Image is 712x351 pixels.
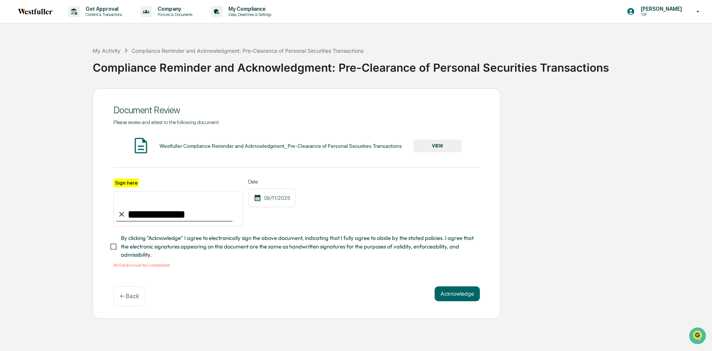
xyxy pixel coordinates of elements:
p: Get Approval [80,6,126,12]
div: My Activity [93,48,121,54]
span: Attestations [61,94,92,101]
p: Policies & Documents [152,12,196,17]
div: 🔎 [7,108,13,114]
div: Document Review [113,105,480,116]
iframe: Open customer support [688,326,708,347]
p: Content & Transactions [80,12,126,17]
span: Please review and attest to the following document. [113,119,220,125]
span: Preclearance [15,94,48,101]
a: 🖐️Preclearance [4,91,51,104]
button: Acknowledge [435,286,480,301]
img: logo [18,9,53,14]
img: 1746055101610-c473b297-6a78-478c-a979-82029cc54cd1 [7,57,21,70]
a: 🔎Data Lookup [4,105,50,118]
div: Compliance Reminder and Acknowledgment: Pre-Clearance of Personal Securities Transactions [93,55,708,74]
button: Start new chat [126,59,135,68]
span: Pylon [74,126,90,131]
div: 🖐️ [7,94,13,100]
p: Data, Deadlines & Settings [222,12,275,17]
div: Compliance Reminder and Acknowledgment: Pre-Clearance of Personal Securities Transactions [132,48,363,54]
label: Date [248,179,296,185]
p: My Compliance [222,6,275,12]
div: Start new chat [25,57,122,64]
button: VIEW [413,140,462,152]
span: By clicking "Acknowledge" I agree to electronically sign the above document, indicating that I fu... [121,234,474,259]
a: Powered byPylon [52,126,90,131]
div: We're available if you need us! [25,64,94,70]
div: 09/11/2025 [248,188,296,207]
p: 13F [635,12,686,17]
p: Company [152,6,196,12]
p: How can we help? [7,16,135,27]
img: Document Icon [132,136,150,155]
p: [PERSON_NAME] [635,6,686,12]
a: 🗄️Attestations [51,91,95,104]
label: Sign here [113,179,139,187]
div: Westfuller Compliance Reminder and Acknowledgment_ Pre-Clearance of Personal Securities Transactions [159,143,402,149]
p: ← Back [120,293,139,300]
div: All fields must be completed. [113,263,480,268]
div: 🗄️ [54,94,60,100]
span: Data Lookup [15,108,47,115]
